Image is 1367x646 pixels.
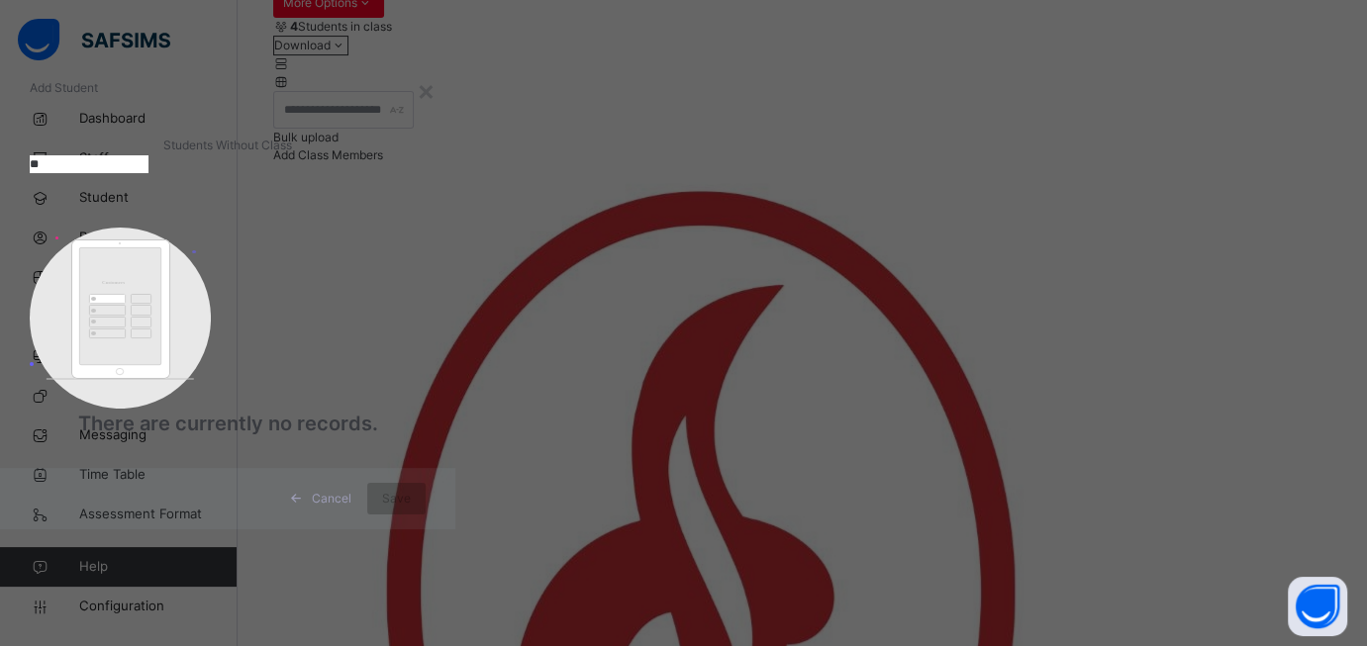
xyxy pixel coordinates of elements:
[163,138,292,152] span: Students Without Class
[1288,577,1347,636] button: Open asap
[30,80,98,95] span: Add Student
[30,208,426,458] div: There are currently no records.
[382,490,411,508] span: Save
[102,280,125,285] tspan: Customers
[312,490,351,508] span: Cancel
[30,409,426,438] p: There are currently no records.
[417,69,436,111] div: ×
